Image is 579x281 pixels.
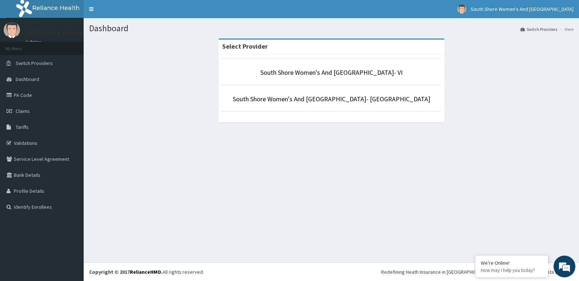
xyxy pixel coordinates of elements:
div: Redefining Heath Insurance in [GEOGRAPHIC_DATA] using Telemedicine and Data Science! [381,268,574,276]
li: Here [558,26,574,32]
strong: Copyright © 2017 . [89,269,163,275]
h1: Dashboard [89,24,574,33]
strong: Select Provider [222,42,268,50]
p: South Shore Women's And [GEOGRAPHIC_DATA] [25,29,162,36]
p: How may I help you today? [481,267,543,273]
a: South Shore Women's And [GEOGRAPHIC_DATA]- VI [260,68,403,77]
span: Tariffs [16,124,29,130]
a: Online [25,40,43,45]
img: User Image [457,5,466,14]
span: Dashboard [16,76,39,82]
div: We're Online! [481,260,543,266]
span: South Shore Women's And [GEOGRAPHIC_DATA] [471,6,574,12]
footer: All rights reserved. [84,262,579,281]
a: South Shore Women's And [GEOGRAPHIC_DATA]- [GEOGRAPHIC_DATA] [233,95,430,103]
span: Switch Providers [16,60,53,66]
a: Switch Providers [520,26,557,32]
img: User Image [4,22,20,38]
a: RelianceHMO [130,269,161,275]
span: Claims [16,108,30,114]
